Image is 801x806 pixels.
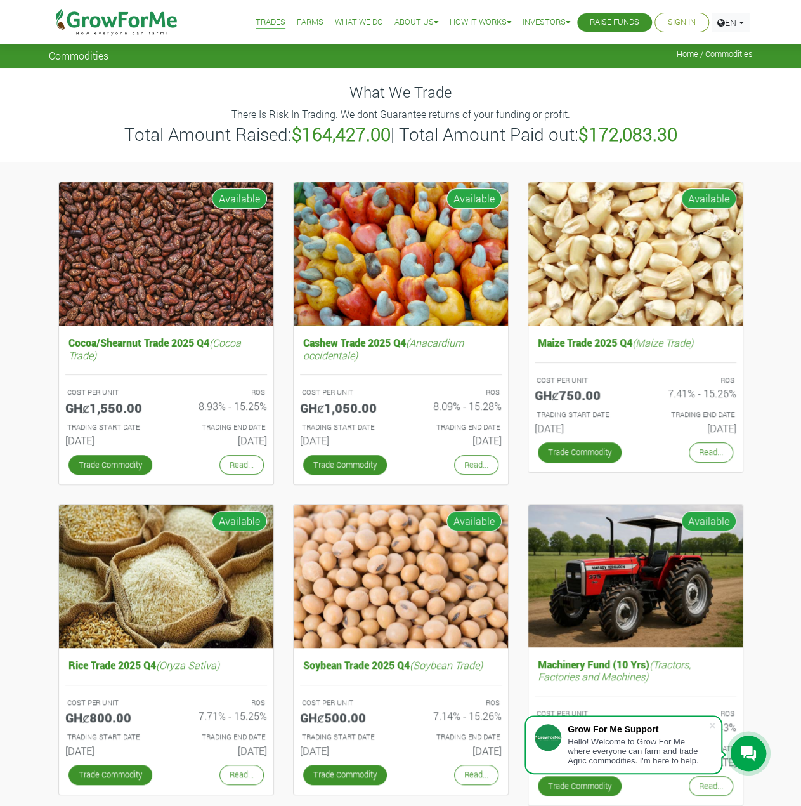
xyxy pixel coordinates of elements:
img: growforme image [528,505,743,647]
h5: GHȼ500.00 [300,710,391,725]
p: Estimated Trading Start Date [302,732,389,743]
a: Machinery Fund (10 Yrs)(Tractors, Factories and Machines) COST PER UNIT GHȼ2,500.00 ROS 150.29% -... [535,655,736,773]
h6: 7.41% - 15.26% [645,387,736,399]
div: Grow For Me Support [568,724,708,734]
p: ROS [647,375,734,386]
p: COST PER UNIT [537,708,624,719]
h6: [DATE] [176,434,267,446]
a: Trade Commodity [303,455,387,475]
h6: [DATE] [535,422,626,434]
h5: GHȼ750.00 [535,387,626,402]
a: Trades [256,16,285,29]
p: COST PER UNIT [537,375,624,386]
a: Sign In [668,16,696,29]
p: COST PER UNIT [302,697,389,708]
p: Estimated Trading Start Date [302,422,389,433]
span: Available [212,188,267,209]
h6: 8.09% - 15.28% [410,400,502,412]
h5: Cashew Trade 2025 Q4 [300,333,502,364]
a: Read... [454,765,498,784]
p: Estimated Trading End Date [178,732,265,743]
h6: 7.71% - 15.25% [176,710,267,722]
a: Soybean Trade 2025 Q4(Soybean Trade) COST PER UNIT GHȼ500.00 ROS 7.14% - 15.26% TRADING START DAT... [300,656,502,762]
a: Read... [689,442,733,462]
a: Read... [219,765,264,784]
a: Read... [689,776,733,796]
p: ROS [412,387,500,398]
a: Rice Trade 2025 Q4(Oryza Sativa) COST PER UNIT GHȼ800.00 ROS 7.71% - 15.25% TRADING START DATE [D... [65,656,267,762]
a: Maize Trade 2025 Q4(Maize Trade) COST PER UNIT GHȼ750.00 ROS 7.41% - 15.26% TRADING START DATE [D... [535,333,736,439]
p: Estimated Trading End Date [647,409,734,420]
a: Trade Commodity [538,442,622,462]
p: Estimated Trading Start Date [537,409,624,420]
b: $172,083.30 [578,122,677,146]
h5: GHȼ800.00 [65,710,157,725]
img: growforme image [59,182,273,326]
i: (Maize Trade) [632,336,693,349]
h3: Total Amount Raised: | Total Amount Paid out: [51,124,751,145]
a: How it Works [450,16,511,29]
i: (Tractors, Factories and Machines) [538,657,691,683]
p: Estimated Trading End Date [178,422,265,433]
span: Home / Commodities [677,50,753,59]
h6: [DATE] [65,744,157,756]
div: Hello! Welcome to Grow For Me where everyone can farm and trade Agric commodities. I'm here to help. [568,737,708,765]
img: growforme image [528,182,743,326]
h6: [DATE] [410,744,502,756]
a: Read... [219,455,264,475]
a: EN [712,13,750,32]
a: Cashew Trade 2025 Q4(Anacardium occidentale) COST PER UNIT GHȼ1,050.00 ROS 8.09% - 15.28% TRADING... [300,333,502,451]
a: Trade Commodity [538,776,622,796]
b: $164,427.00 [292,122,391,146]
a: Farms [297,16,323,29]
a: Trade Commodity [68,455,152,475]
img: growforme image [294,182,508,326]
h5: Machinery Fund (10 Yrs) [535,655,736,685]
h5: Cocoa/Shearnut Trade 2025 Q4 [65,333,267,364]
h6: 7.14% - 15.26% [410,710,502,722]
h6: [DATE] [65,434,157,446]
i: (Oryza Sativa) [156,658,219,671]
h6: [DATE] [176,744,267,756]
h5: Rice Trade 2025 Q4 [65,656,267,674]
a: Trade Commodity [303,765,387,784]
h5: GHȼ1,550.00 [65,400,157,415]
p: COST PER UNIT [302,387,389,398]
p: COST PER UNIT [67,697,155,708]
h6: 8.93% - 15.25% [176,400,267,412]
p: Estimated Trading End Date [412,422,500,433]
span: Available [212,511,267,531]
p: Estimated Trading Start Date [67,732,155,743]
p: Estimated Trading Start Date [67,422,155,433]
a: Investors [523,16,570,29]
h6: [DATE] [645,422,736,434]
a: Read... [454,455,498,475]
img: growforme image [294,505,508,649]
a: About Us [394,16,438,29]
span: Available [681,188,736,209]
a: Trade Commodity [68,765,152,784]
p: ROS [647,708,734,719]
h6: [DATE] [300,434,391,446]
h5: GHȼ1,050.00 [300,400,391,415]
h4: What We Trade [49,83,753,102]
span: Available [446,511,502,531]
p: ROS [412,697,500,708]
p: ROS [178,697,265,708]
span: Commodities [49,50,108,62]
h5: Soybean Trade 2025 Q4 [300,656,502,674]
span: Available [446,188,502,209]
p: Estimated Trading End Date [412,732,500,743]
a: Raise Funds [590,16,639,29]
i: (Anacardium occidentale) [303,336,464,361]
i: (Cocoa Trade) [68,336,241,361]
span: Available [681,511,736,531]
p: COST PER UNIT [67,387,155,398]
h6: [DATE] [410,434,502,446]
p: ROS [178,387,265,398]
h6: [DATE] [300,744,391,756]
i: (Soybean Trade) [410,658,483,671]
img: growforme image [59,505,273,649]
p: There Is Risk In Trading. We dont Guarantee returns of your funding or profit. [51,107,751,122]
a: Cocoa/Shearnut Trade 2025 Q4(Cocoa Trade) COST PER UNIT GHȼ1,550.00 ROS 8.93% - 15.25% TRADING ST... [65,333,267,451]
